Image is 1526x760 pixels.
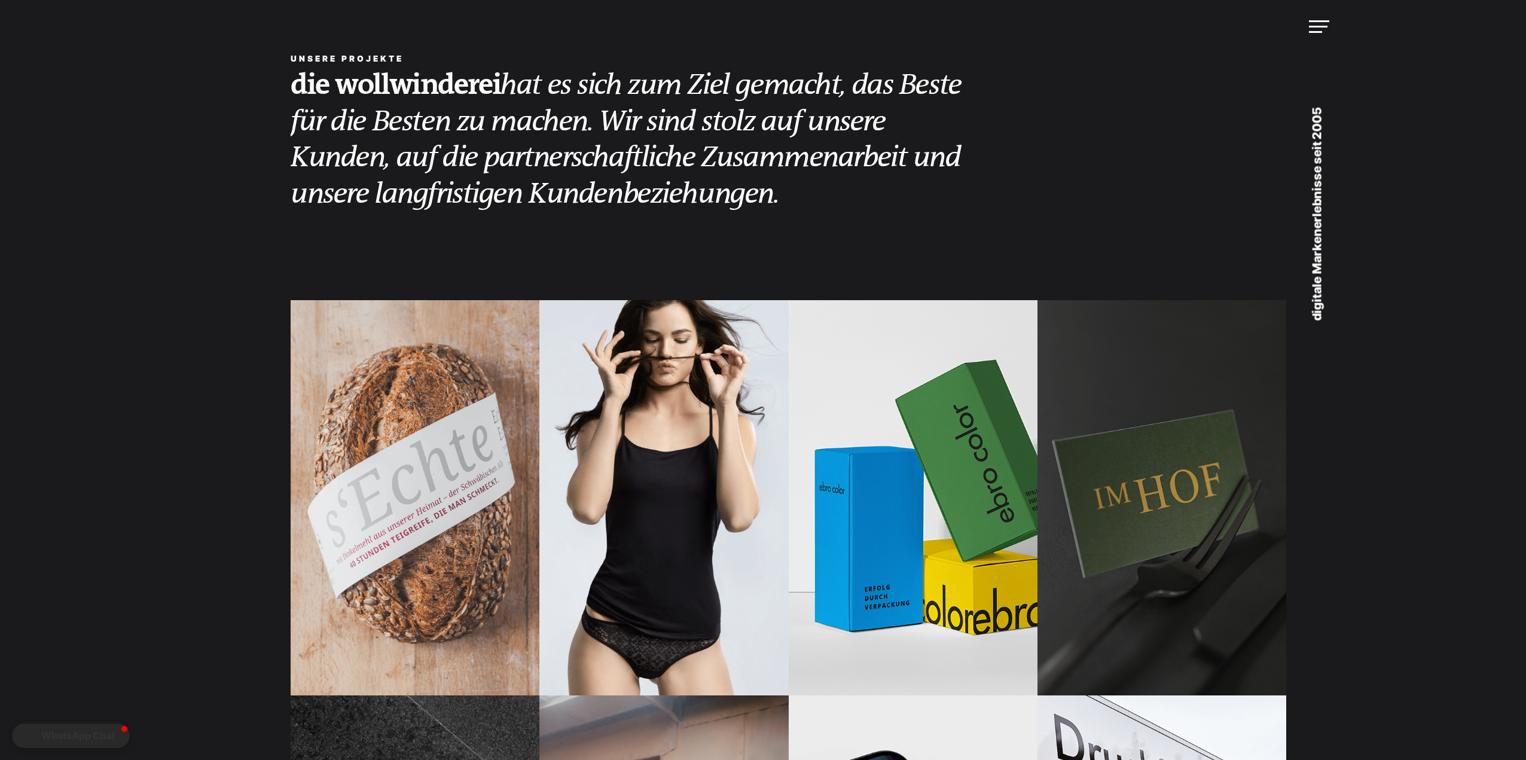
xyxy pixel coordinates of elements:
em: hat es sich zum Ziel gemacht, das Beste für die Besten zu machen. Wir sind stolz auf unsere Kunde... [291,69,962,210]
p: digitale Markenerlebnisse seit 2005 [1286,68,1347,361]
h5: Unsere Projekte [291,51,1286,67]
a: die wollwinderei [291,68,500,102]
button: WhatsApp Chat [12,724,130,748]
